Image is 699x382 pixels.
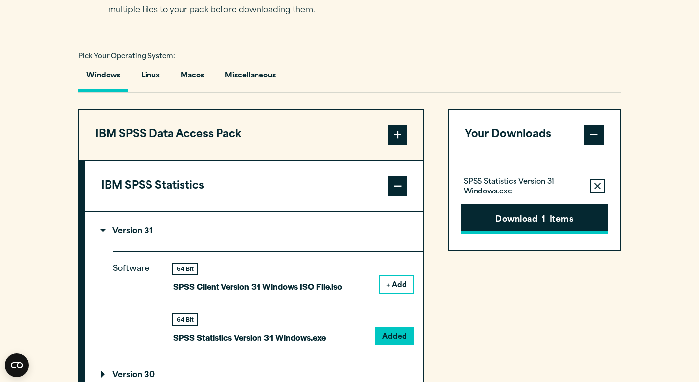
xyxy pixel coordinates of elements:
button: Miscellaneous [217,64,284,92]
button: Linux [133,64,168,92]
summary: Version 31 [85,212,423,251]
button: Windows [78,64,128,92]
span: 1 [542,214,545,227]
button: Your Downloads [449,110,620,160]
p: Version 30 [101,371,155,379]
button: Macos [173,64,212,92]
div: Your Downloads [449,160,620,250]
button: + Add [380,276,413,293]
button: Open CMP widget [5,353,29,377]
button: IBM SPSS Data Access Pack [79,110,423,160]
div: 64 Bit [173,264,197,274]
button: Download1Items [461,204,608,234]
div: 64 Bit [173,314,197,325]
p: SPSS Statistics Version 31 Windows.exe [464,177,583,197]
span: Pick Your Operating System: [78,53,175,60]
p: SPSS Statistics Version 31 Windows.exe [173,330,326,344]
p: Software [113,262,157,337]
p: Version 31 [101,228,153,235]
button: Added [376,328,413,344]
p: SPSS Client Version 31 Windows ISO File.iso [173,279,342,294]
button: IBM SPSS Statistics [85,161,423,211]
